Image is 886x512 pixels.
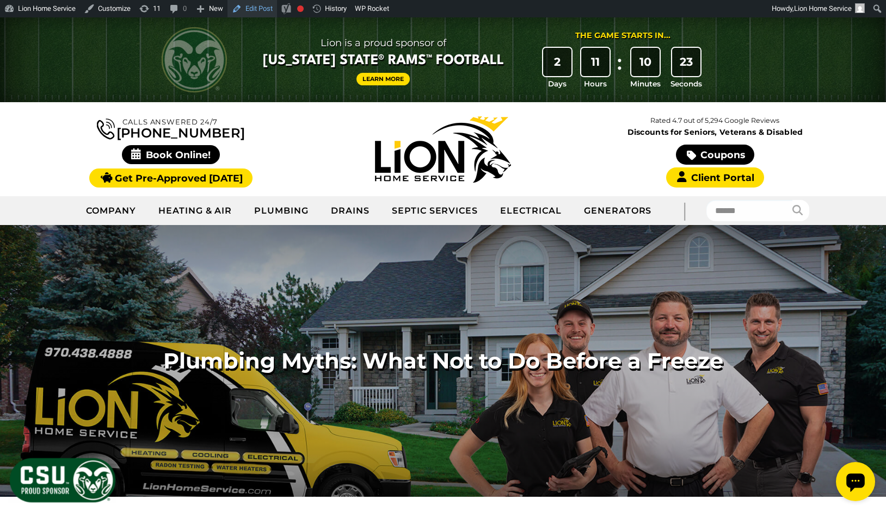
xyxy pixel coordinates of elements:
img: CSU Sponsor Badge [8,457,117,504]
div: Focus keyphrase not set [297,5,304,12]
a: Learn More [356,73,410,85]
span: Minutes [630,78,661,89]
div: 11 [581,48,610,76]
img: Lion Home Service [375,116,511,183]
span: Lion is a proud sponsor of [263,34,504,52]
span: Lion Home Service [794,4,852,13]
a: [PHONE_NUMBER] [97,116,245,140]
span: Hours [584,78,607,89]
div: Open chat widget [4,4,44,43]
a: Coupons [676,145,754,165]
a: Get Pre-Approved [DATE] [89,168,252,188]
a: Client Portal [666,167,764,188]
a: Septic Services [381,197,489,224]
a: Plumbing [243,197,320,224]
div: 2 [543,48,571,76]
div: : [614,48,625,90]
span: [US_STATE] State® Rams™ Football [263,52,504,70]
img: CSU Rams logo [162,27,227,92]
div: 10 [631,48,660,76]
div: The Game Starts in... [575,30,670,42]
div: 23 [672,48,700,76]
div: | [662,196,706,225]
a: Company [75,197,147,224]
span: Seconds [670,78,702,89]
a: Generators [573,197,663,224]
span: Book Online! [122,145,220,164]
p: Rated 4.7 out of 5,294 Google Reviews [579,115,851,127]
a: Heating & Air [147,197,243,224]
span: Days [548,78,567,89]
a: Drains [320,197,381,224]
span: Discounts for Seniors, Veterans & Disabled [581,128,849,136]
a: Electrical [489,197,573,224]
